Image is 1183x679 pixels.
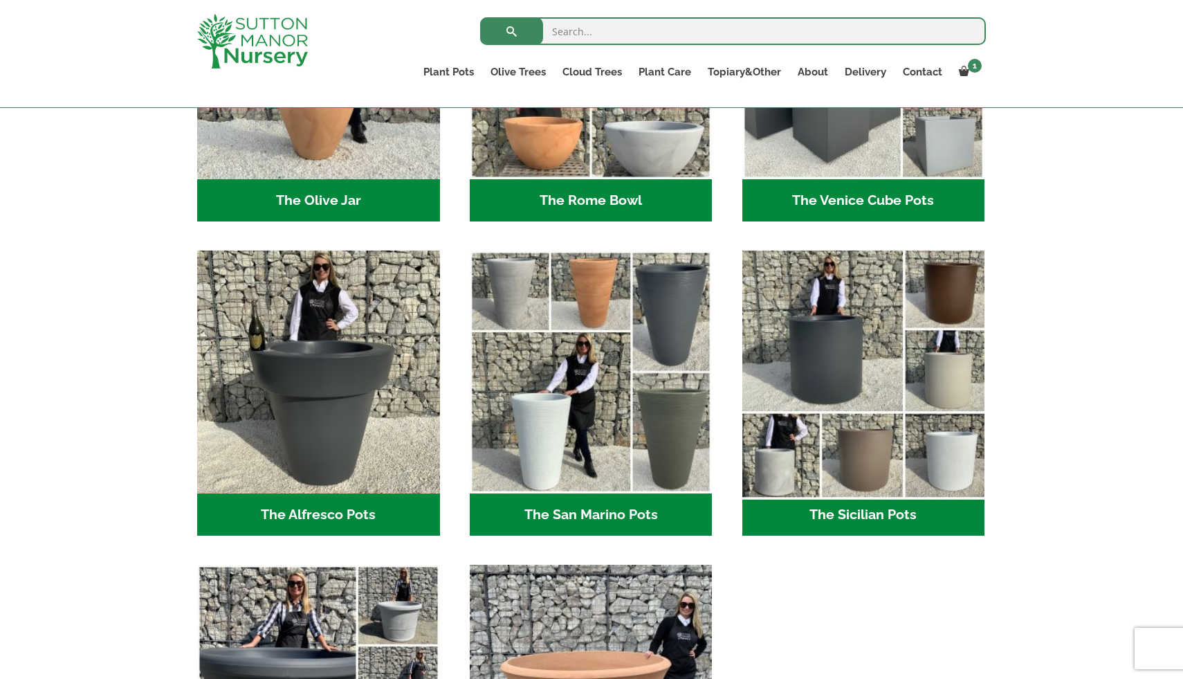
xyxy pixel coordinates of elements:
a: Contact [895,62,951,82]
h2: The Alfresco Pots [197,494,440,536]
a: Delivery [836,62,895,82]
img: The Alfresco Pots [197,251,440,494]
a: About [789,62,836,82]
span: 1 [968,59,982,73]
h2: The Rome Bowl [470,179,713,222]
a: Visit product category The Alfresco Pots [197,251,440,536]
img: logo [197,14,308,69]
input: Search... [480,17,986,45]
h2: The Olive Jar [197,179,440,222]
h2: The Sicilian Pots [742,494,985,536]
a: Visit product category The Sicilian Pots [742,251,985,536]
a: Visit product category The San Marino Pots [470,251,713,536]
a: Plant Pots [415,62,482,82]
img: The Sicilian Pots [736,245,991,500]
a: Topiary&Other [699,62,789,82]
img: The San Marino Pots [470,251,713,494]
h2: The San Marino Pots [470,494,713,536]
a: 1 [951,62,986,82]
h2: The Venice Cube Pots [742,179,985,222]
a: Cloud Trees [554,62,630,82]
a: Olive Trees [482,62,554,82]
a: Plant Care [630,62,699,82]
